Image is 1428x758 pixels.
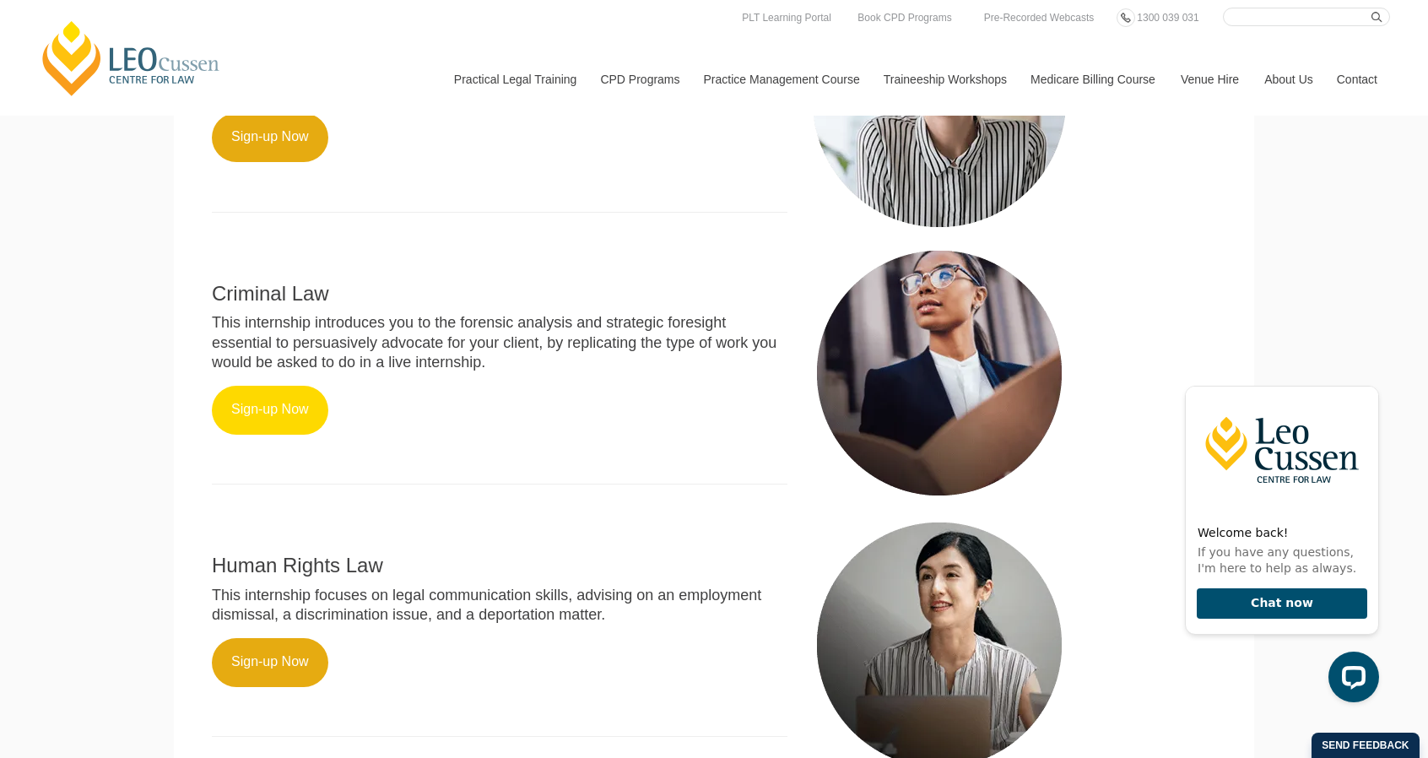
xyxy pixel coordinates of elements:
[1018,43,1168,116] a: Medicare Billing Course
[691,43,871,116] a: Practice Management Course
[853,8,955,27] a: Book CPD Programs
[1137,12,1198,24] span: 1300 039 031
[441,43,588,116] a: Practical Legal Training
[1252,43,1324,116] a: About Us
[212,386,328,435] a: Sign-up Now
[212,283,787,305] h2: Criminal Law
[1171,355,1386,716] iframe: LiveChat chat widget
[1324,43,1390,116] a: Contact
[871,43,1018,116] a: Traineeship Workshops
[212,638,328,687] a: Sign-up Now
[738,8,836,27] a: PLT Learning Portal
[212,313,787,372] p: This internship introduces you to the forensic analysis and strategic foresight essential to pers...
[1168,43,1252,116] a: Venue Hire
[980,8,1099,27] a: Pre-Recorded Webcasts
[212,113,328,162] a: Sign-up Now
[1133,8,1203,27] a: 1300 039 031
[587,43,690,116] a: CPD Programs
[38,19,224,98] a: [PERSON_NAME] Centre for Law
[212,555,787,577] h2: Human Rights Law
[212,586,787,625] p: This internship focuses on legal communication skills, advising on an employment dismissal, a dis...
